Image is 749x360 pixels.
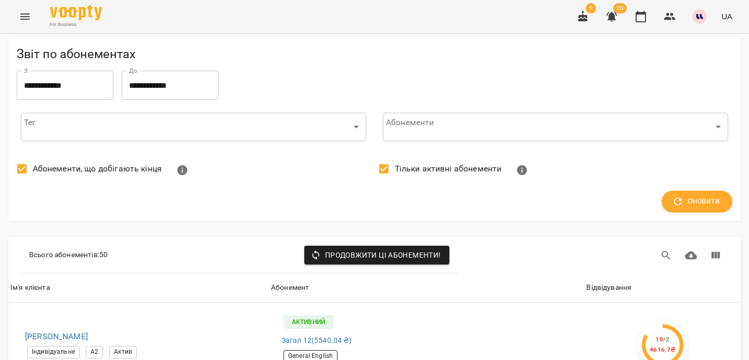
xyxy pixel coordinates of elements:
[86,348,102,356] span: А2
[313,249,441,261] span: Продовжити ці абонементи!
[271,282,309,294] div: Абонемент
[271,282,309,294] div: Сортувати
[21,112,366,141] div: ​
[395,163,502,175] span: Тільки активні абонементи
[650,335,676,355] div: 10 4616.7 ₴
[17,46,732,62] h5: Звіт по абонементах
[586,282,631,294] div: Сортувати
[674,195,720,208] span: Оновити
[283,315,333,329] p: Активний
[721,11,732,22] span: UA
[110,348,136,356] span: Актив
[25,329,261,344] h6: [PERSON_NAME]
[10,282,50,294] div: Сортувати
[654,243,679,268] button: Пошук
[29,250,108,260] p: Всього абонементів : 50
[662,191,732,212] button: Оновити
[586,282,739,294] span: Відвідування
[717,7,737,26] button: UA
[33,163,162,175] span: Абонементи, що добігають кінця
[703,243,728,268] button: Вигляд колонок
[281,335,352,346] span: Загал 12 ( 5540.04 ₴ )
[586,282,631,294] div: Відвідування
[510,158,535,183] button: Показувати тільки абонементи з залишком занять або з відвідуваннями. Активні абонементи - це ті, ...
[50,5,102,20] img: Voopty Logo
[271,282,582,294] span: Абонемент
[304,246,449,264] button: Продовжити ці абонементи!
[679,243,704,268] button: Завантажити CSV
[383,112,728,141] div: ​
[28,348,79,356] span: Індивідуальне
[613,3,627,14] span: 20
[586,3,596,14] span: 9
[10,282,267,294] span: Ім'я клієнта
[8,237,741,273] div: Table Toolbar
[170,158,195,183] button: Показати абонементи з 3 або менше відвідуваннями або що закінчуються протягом 7 днів
[50,21,102,28] span: For Business
[12,4,37,29] button: Menu
[663,336,669,343] span: / 2
[10,282,50,294] div: Ім'я клієнта
[692,9,707,24] img: 1255ca683a57242d3abe33992970777d.jpg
